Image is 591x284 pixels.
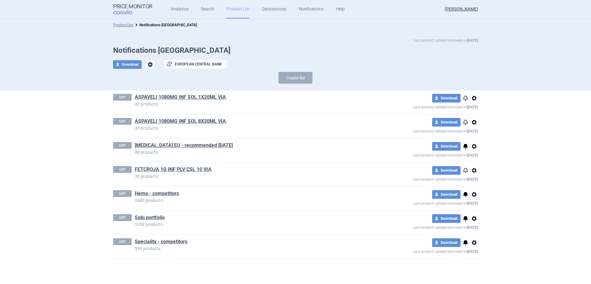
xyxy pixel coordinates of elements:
strong: Notifications [GEOGRAPHIC_DATA] [139,23,197,27]
strong: [DATE] [467,225,478,230]
li: Product List [113,22,133,28]
p: Last product added/removed on [368,151,478,158]
p: LIST [113,118,132,125]
button: Download [432,214,461,223]
p: Last product added/removed on [368,223,478,231]
button: Download [432,238,461,247]
p: Last product added/removed on [368,199,478,207]
a: FETCROJA 1G INF PLV CSL 10 VIA [135,166,211,173]
p: Last product added/removed on [368,127,478,134]
p: LIST [113,238,132,245]
h1: ASPAVELI 1080MG INF SOL 8X20ML VIA [135,118,368,126]
button: Download [432,190,461,199]
strong: [DATE] [467,177,478,182]
a: Price MonitorCOGVIO [113,3,152,15]
h1: FETCROJA 1G INF PLV CSL 10 VIA [135,166,368,174]
p: LIST [113,166,132,173]
a: [MEDICAL_DATA] EU - recommended [DATE] [135,142,233,149]
h1: Sobi portfolio [135,214,368,222]
p: 30 products [135,174,368,178]
p: 1058 products [135,222,368,227]
p: 599 products [135,246,368,251]
strong: [DATE] [467,249,478,254]
a: ASPAVELI 1080MG INF SOL 8X20ML VIA [135,118,226,125]
p: LIST [113,142,132,149]
button: Download [113,60,142,69]
li: Notifications Europe [133,22,197,28]
p: 42 products [135,102,368,106]
p: Last product added/removed on [413,37,478,44]
a: Hema - competitors [135,190,179,197]
button: European Central Bank [164,60,227,69]
p: 86 products [135,150,368,154]
p: LIST [113,94,132,101]
h1: Hema - competitors [135,190,368,198]
button: Download [432,166,461,175]
strong: [DATE] [467,105,478,109]
strong: [DATE] [467,129,478,133]
button: Download [432,142,461,151]
span: COGVIO [113,10,141,15]
a: ASPAVELI 1080MG INF SOL 1X20ML VIA [135,94,226,101]
strong: [DATE] [467,153,478,157]
p: Last product added/removed on [368,247,478,255]
strong: [DATE] [467,38,478,43]
button: Create list [278,72,313,84]
a: Product List [113,23,133,27]
strong: [DATE] [467,201,478,206]
button: Download [432,118,461,127]
a: Speciality - competitors [135,238,187,245]
p: Last product added/removed on [368,175,478,182]
h1: ASPAVELI 1080MG INF SOL 1X20ML VIA [135,94,368,102]
a: Sobi portfolio [135,214,165,221]
p: 2480 products [135,198,368,203]
h1: Notifications [GEOGRAPHIC_DATA] [113,46,478,55]
p: Last product added/removed on [368,102,478,110]
h1: Speciality - competitors [135,238,368,246]
p: LIST [113,214,132,221]
h1: Doptelet EU - recommended 26.1.2023 [135,142,368,150]
button: Download [432,94,461,102]
strong: Price Monitor [113,3,152,10]
p: LIST [113,190,132,197]
p: 40 products [135,126,368,130]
